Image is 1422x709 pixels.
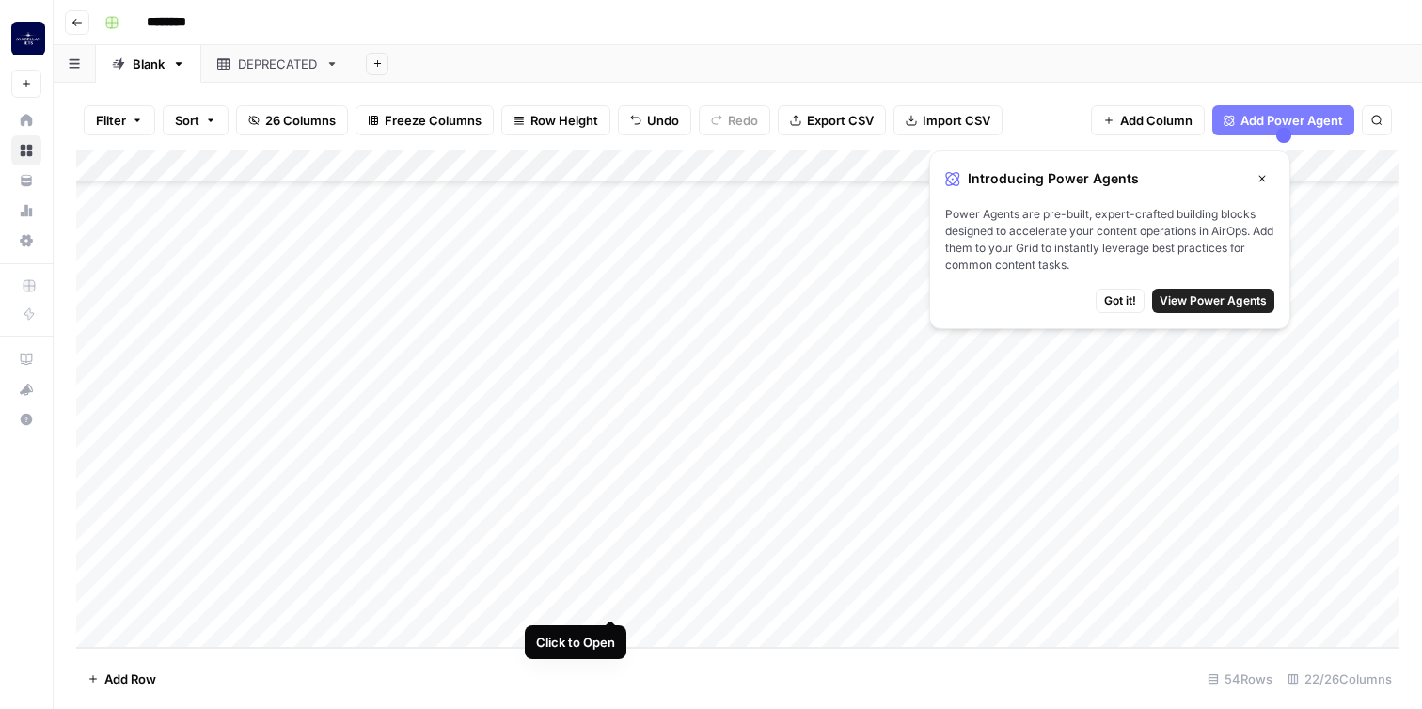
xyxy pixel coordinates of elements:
[11,374,41,404] button: What's new?
[265,111,336,130] span: 26 Columns
[1096,289,1145,313] button: Got it!
[133,55,165,73] div: Blank
[728,111,758,130] span: Redo
[12,375,40,403] div: What's new?
[945,206,1274,274] span: Power Agents are pre-built, expert-crafted building blocks designed to accelerate your content op...
[1120,111,1193,130] span: Add Column
[11,135,41,165] a: Browse
[163,105,229,135] button: Sort
[11,344,41,374] a: AirOps Academy
[699,105,770,135] button: Redo
[175,111,199,130] span: Sort
[1200,664,1280,694] div: 54 Rows
[1280,664,1399,694] div: 22/26 Columns
[355,105,494,135] button: Freeze Columns
[236,105,348,135] button: 26 Columns
[778,105,886,135] button: Export CSV
[76,664,167,694] button: Add Row
[501,105,610,135] button: Row Height
[11,196,41,226] a: Usage
[807,111,874,130] span: Export CSV
[11,165,41,196] a: Your Data
[1104,292,1136,309] span: Got it!
[647,111,679,130] span: Undo
[923,111,990,130] span: Import CSV
[11,22,45,55] img: Magellan Jets Logo
[1160,292,1267,309] span: View Power Agents
[1212,105,1354,135] button: Add Power Agent
[104,670,156,688] span: Add Row
[96,111,126,130] span: Filter
[84,105,155,135] button: Filter
[11,226,41,256] a: Settings
[201,45,355,83] a: DEPRECATED
[96,45,201,83] a: Blank
[11,105,41,135] a: Home
[893,105,1003,135] button: Import CSV
[1152,289,1274,313] button: View Power Agents
[536,633,615,652] div: Click to Open
[945,166,1274,191] div: Introducing Power Agents
[238,55,318,73] div: DEPRECATED
[530,111,598,130] span: Row Height
[11,15,41,62] button: Workspace: Magellan Jets
[1240,111,1343,130] span: Add Power Agent
[385,111,482,130] span: Freeze Columns
[1091,105,1205,135] button: Add Column
[618,105,691,135] button: Undo
[11,404,41,434] button: Help + Support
